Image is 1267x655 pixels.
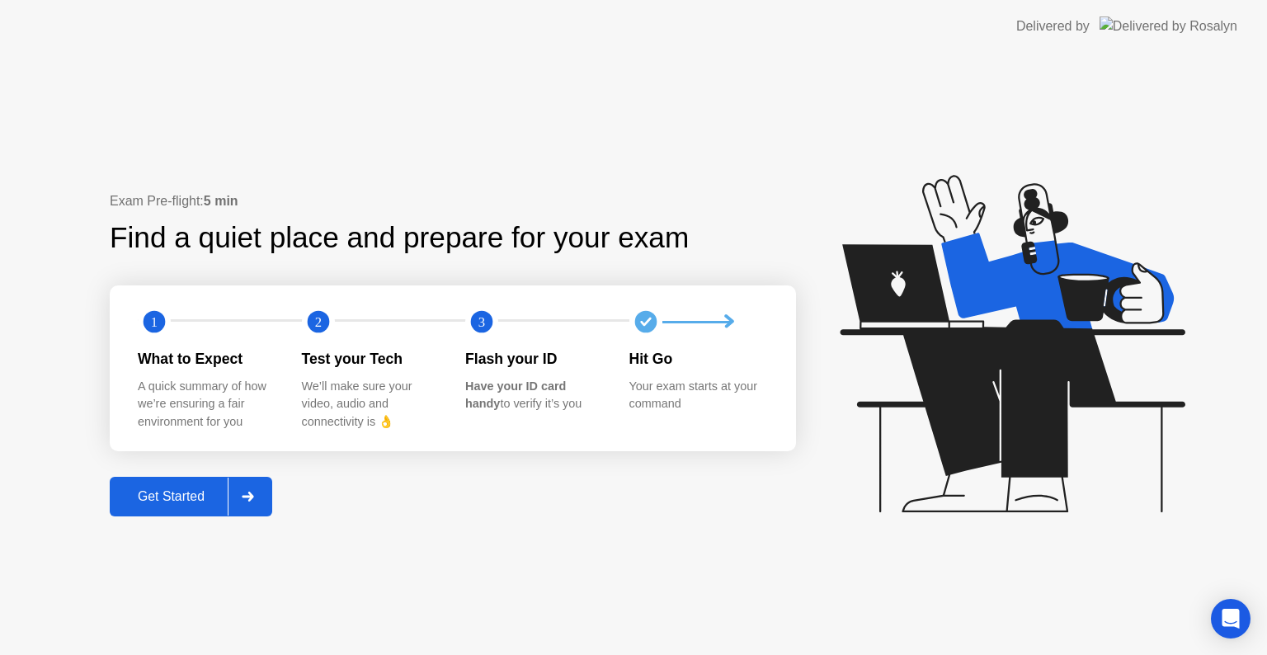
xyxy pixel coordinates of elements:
div: What to Expect [138,348,276,370]
div: We’ll make sure your video, audio and connectivity is 👌 [302,378,440,431]
div: to verify it’s you [465,378,603,413]
img: Delivered by Rosalyn [1100,16,1237,35]
text: 3 [478,314,485,330]
div: A quick summary of how we’re ensuring a fair environment for you [138,378,276,431]
button: Get Started [110,477,272,516]
b: 5 min [204,194,238,208]
b: Have your ID card handy [465,379,566,411]
text: 2 [314,314,321,330]
div: Exam Pre-flight: [110,191,796,211]
div: Test your Tech [302,348,440,370]
div: Hit Go [629,348,767,370]
div: Flash your ID [465,348,603,370]
div: Open Intercom Messenger [1211,599,1251,639]
div: Your exam starts at your command [629,378,767,413]
div: Find a quiet place and prepare for your exam [110,216,691,260]
div: Get Started [115,489,228,504]
text: 1 [151,314,158,330]
div: Delivered by [1016,16,1090,36]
